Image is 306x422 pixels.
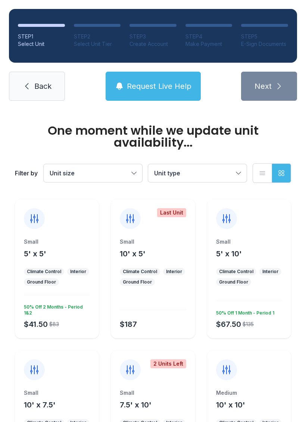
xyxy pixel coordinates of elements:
span: 5' x 10' [216,249,242,258]
button: Unit type [148,164,247,182]
div: Select Unit [18,40,65,48]
div: $187 [120,319,137,329]
div: STEP 3 [129,33,177,40]
div: Ground Floor [219,279,248,285]
span: 7.5' x 10' [120,400,152,409]
div: Climate Control [219,269,253,275]
div: STEP 2 [74,33,121,40]
div: Ground Floor [27,279,56,285]
div: Interior [166,269,182,275]
div: E-Sign Documents [241,40,288,48]
div: Small [216,238,282,246]
div: Small [120,389,186,397]
div: Interior [70,269,86,275]
div: Select Unit Tier [74,40,121,48]
div: $135 [243,321,254,328]
div: STEP 1 [18,33,65,40]
button: 10' x 10' [216,400,245,410]
div: Climate Control [123,269,157,275]
div: Climate Control [27,269,61,275]
button: 10' x 5' [120,248,146,259]
span: Unit type [154,169,180,177]
div: 50% Off 2 Months - Period 1&2 [21,301,90,316]
div: $67.50 [216,319,241,329]
button: 5' x 5' [24,248,46,259]
div: Small [24,389,90,397]
span: Unit size [50,169,75,177]
span: Request Live Help [127,81,191,91]
div: Make Payment [185,40,232,48]
div: Small [120,238,186,246]
span: 10' x 5' [120,249,146,258]
div: Filter by [15,169,38,178]
span: 10' x 10' [216,400,245,409]
button: Unit size [44,164,142,182]
div: Create Account [129,40,177,48]
div: $41.50 [24,319,48,329]
div: 50% Off 1 Month - Period 1 [213,307,274,316]
span: 5' x 5' [24,249,46,258]
button: 7.5' x 10' [120,400,152,410]
div: $83 [49,321,59,328]
div: STEP 5 [241,33,288,40]
span: Next [255,81,272,91]
div: Ground Floor [123,279,152,285]
div: Small [24,238,90,246]
span: Back [34,81,51,91]
div: STEP 4 [185,33,232,40]
div: Medium [216,389,282,397]
span: 10' x 7.5' [24,400,56,409]
div: Interior [262,269,278,275]
div: One moment while we update unit availability... [15,125,291,149]
button: 10' x 7.5' [24,400,56,410]
div: Last Unit [157,208,186,217]
div: 2 Units Left [150,359,186,368]
button: 5' x 10' [216,248,242,259]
